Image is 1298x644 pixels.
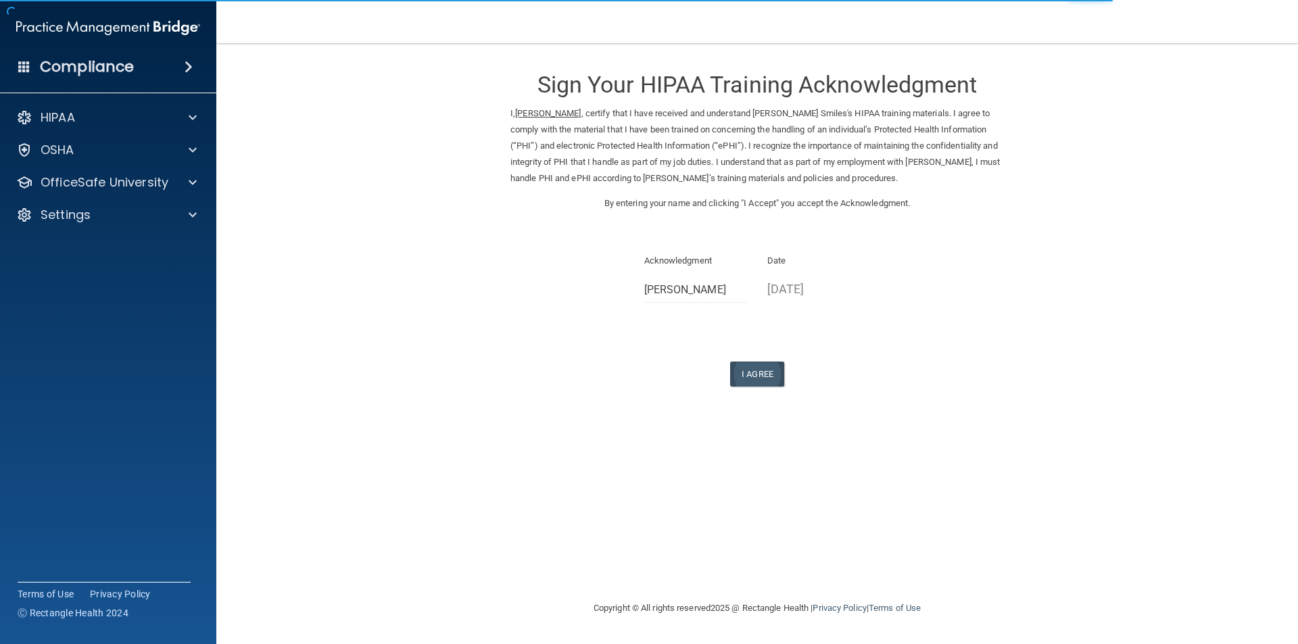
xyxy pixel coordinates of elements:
[16,207,197,223] a: Settings
[41,174,168,191] p: OfficeSafe University
[510,587,1004,630] div: Copyright © All rights reserved 2025 @ Rectangle Health | |
[16,174,197,191] a: OfficeSafe University
[16,14,200,41] img: PMB logo
[813,603,866,613] a: Privacy Policy
[41,109,75,126] p: HIPAA
[41,142,74,158] p: OSHA
[644,253,748,269] p: Acknowledgment
[90,587,151,601] a: Privacy Policy
[40,57,134,76] h4: Compliance
[730,362,784,387] button: I Agree
[16,142,197,158] a: OSHA
[510,72,1004,97] h3: Sign Your HIPAA Training Acknowledgment
[18,587,74,601] a: Terms of Use
[510,105,1004,187] p: I, , certify that I have received and understand [PERSON_NAME] Smiles's HIPAA training materials....
[16,109,197,126] a: HIPAA
[515,108,581,118] ins: [PERSON_NAME]
[767,253,871,269] p: Date
[18,606,128,620] span: Ⓒ Rectangle Health 2024
[767,278,871,300] p: [DATE]
[41,207,91,223] p: Settings
[510,195,1004,212] p: By entering your name and clicking "I Accept" you accept the Acknowledgment.
[644,278,748,303] input: Full Name
[869,603,921,613] a: Terms of Use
